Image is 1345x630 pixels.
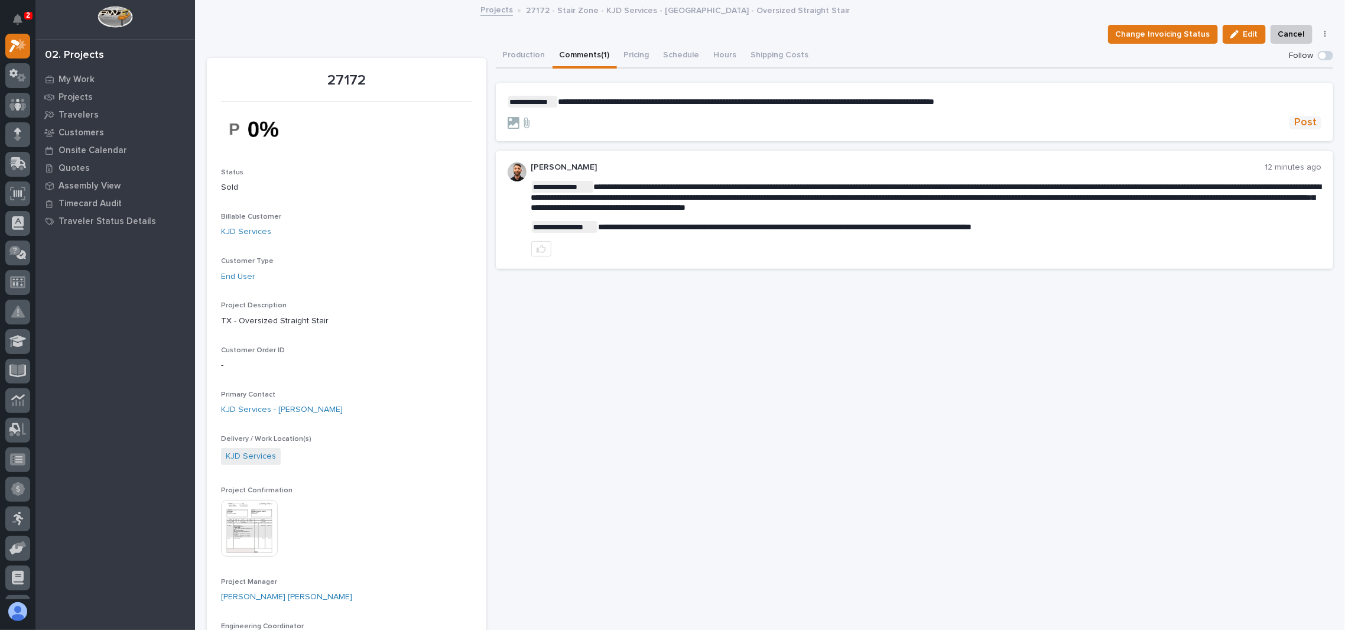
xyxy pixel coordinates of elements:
a: KJD Services - [PERSON_NAME] [221,404,343,416]
p: 12 minutes ago [1265,163,1321,173]
span: Engineering Coordinator [221,623,304,630]
img: KTSPhrcbNMrEzVsKxShekkDuXtSmz7fm5Ud_UOaqHVA [221,109,310,150]
p: Onsite Calendar [59,145,127,156]
span: Primary Contact [221,391,275,398]
a: Projects [35,88,195,106]
p: Assembly View [59,181,121,191]
a: KJD Services [221,226,271,238]
p: Timecard Audit [59,199,122,209]
img: AGNmyxaji213nCK4JzPdPN3H3CMBhXDSA2tJ_sy3UIa5=s96-c [508,163,527,181]
a: Traveler Status Details [35,212,195,230]
button: Change Invoicing Status [1108,25,1218,44]
span: Project Description [221,302,287,309]
a: [PERSON_NAME] [PERSON_NAME] [221,591,352,603]
a: Projects [480,2,513,16]
button: Production [496,44,553,69]
p: Projects [59,92,93,103]
span: Project Confirmation [221,487,293,494]
p: 27172 [221,72,472,89]
span: Delivery / Work Location(s) [221,436,311,443]
span: Post [1294,116,1317,129]
p: Customers [59,128,104,138]
span: Billable Customer [221,213,281,220]
button: Schedule [657,44,707,69]
p: Traveler Status Details [59,216,156,227]
span: Cancel [1278,27,1305,41]
button: Hours [707,44,744,69]
p: Travelers [59,110,99,121]
p: - [221,359,472,372]
button: Shipping Costs [744,44,816,69]
a: Customers [35,124,195,141]
button: Edit [1223,25,1266,44]
div: Notifications2 [15,14,30,33]
p: TX - Oversized Straight Stair [221,315,472,327]
a: Assembly View [35,177,195,194]
p: [PERSON_NAME] [531,163,1265,173]
button: Notifications [5,7,30,32]
p: My Work [59,74,95,85]
span: Change Invoicing Status [1116,27,1210,41]
a: Onsite Calendar [35,141,195,159]
a: Travelers [35,106,195,124]
span: Customer Order ID [221,347,285,354]
button: Pricing [617,44,657,69]
span: Status [221,169,243,176]
button: Comments (1) [553,44,617,69]
img: Workspace Logo [98,6,132,28]
div: 02. Projects [45,49,104,62]
span: Customer Type [221,258,274,265]
a: End User [221,271,255,283]
button: like this post [531,241,551,256]
button: Post [1289,116,1321,129]
p: 2 [26,11,30,20]
span: Project Manager [221,579,277,586]
button: Cancel [1271,25,1312,44]
a: KJD Services [226,450,276,463]
a: My Work [35,70,195,88]
p: Quotes [59,163,90,174]
span: Edit [1243,29,1258,40]
p: Sold [221,181,472,194]
p: Follow [1289,51,1313,61]
button: users-avatar [5,599,30,624]
a: Quotes [35,159,195,177]
p: 27172 - Stair Zone - KJD Services - [GEOGRAPHIC_DATA] - Oversized Straight Stair [526,3,850,16]
a: Timecard Audit [35,194,195,212]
